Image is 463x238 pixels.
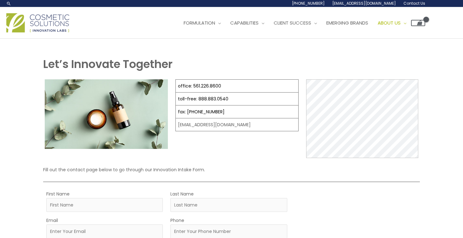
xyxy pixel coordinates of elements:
[178,109,225,115] a: fax: [PHONE_NUMBER]
[411,20,425,26] a: View Shopping Cart, empty
[292,1,325,6] span: [PHONE_NUMBER]
[46,198,163,212] input: First Name
[326,20,368,26] span: Emerging Brands
[43,166,420,174] p: Fill out the contact page below to go through our Innovation Intake Form.
[170,190,194,198] label: Last Name
[269,14,322,32] a: Client Success
[43,56,173,72] strong: Let’s Innovate Together
[274,20,311,26] span: Client Success
[174,14,425,32] nav: Site Navigation
[46,190,70,198] label: First Name
[332,1,396,6] span: [EMAIL_ADDRESS][DOMAIN_NAME]
[45,79,168,149] img: Contact page image for private label skincare manufacturer Cosmetic solutions shows a skin care b...
[378,20,401,26] span: About Us
[230,20,259,26] span: Capabilities
[226,14,269,32] a: Capabilities
[373,14,411,32] a: About Us
[178,96,228,102] a: toll-free: 888.883.0540
[403,1,425,6] span: Contact Us
[178,83,221,89] a: office: 561.226.8600
[46,216,58,224] label: Email
[184,20,215,26] span: Formulation
[170,198,287,212] input: Last Name
[6,1,11,6] a: Search icon link
[322,14,373,32] a: Emerging Brands
[176,118,299,131] td: [EMAIL_ADDRESS][DOMAIN_NAME]
[170,216,184,224] label: Phone
[179,14,226,32] a: Formulation
[6,13,69,32] img: Cosmetic Solutions Logo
